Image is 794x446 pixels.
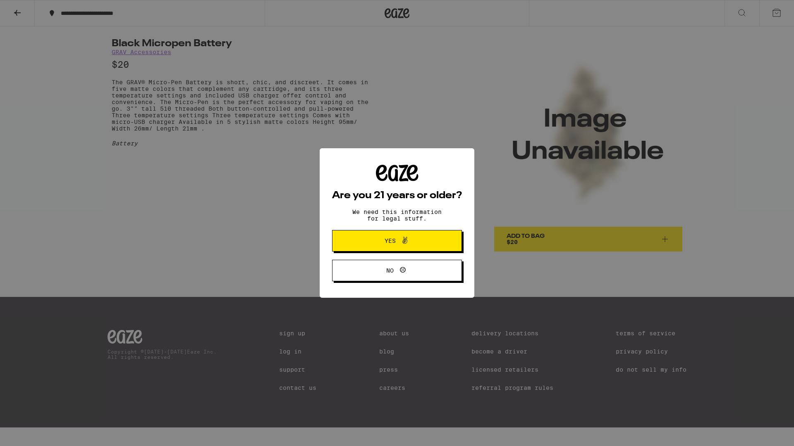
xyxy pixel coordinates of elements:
[332,191,462,201] h2: Are you 21 years or older?
[385,238,396,244] span: Yes
[332,260,462,281] button: No
[332,230,462,251] button: Yes
[386,268,394,273] span: No
[345,209,449,222] p: We need this information for legal stuff.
